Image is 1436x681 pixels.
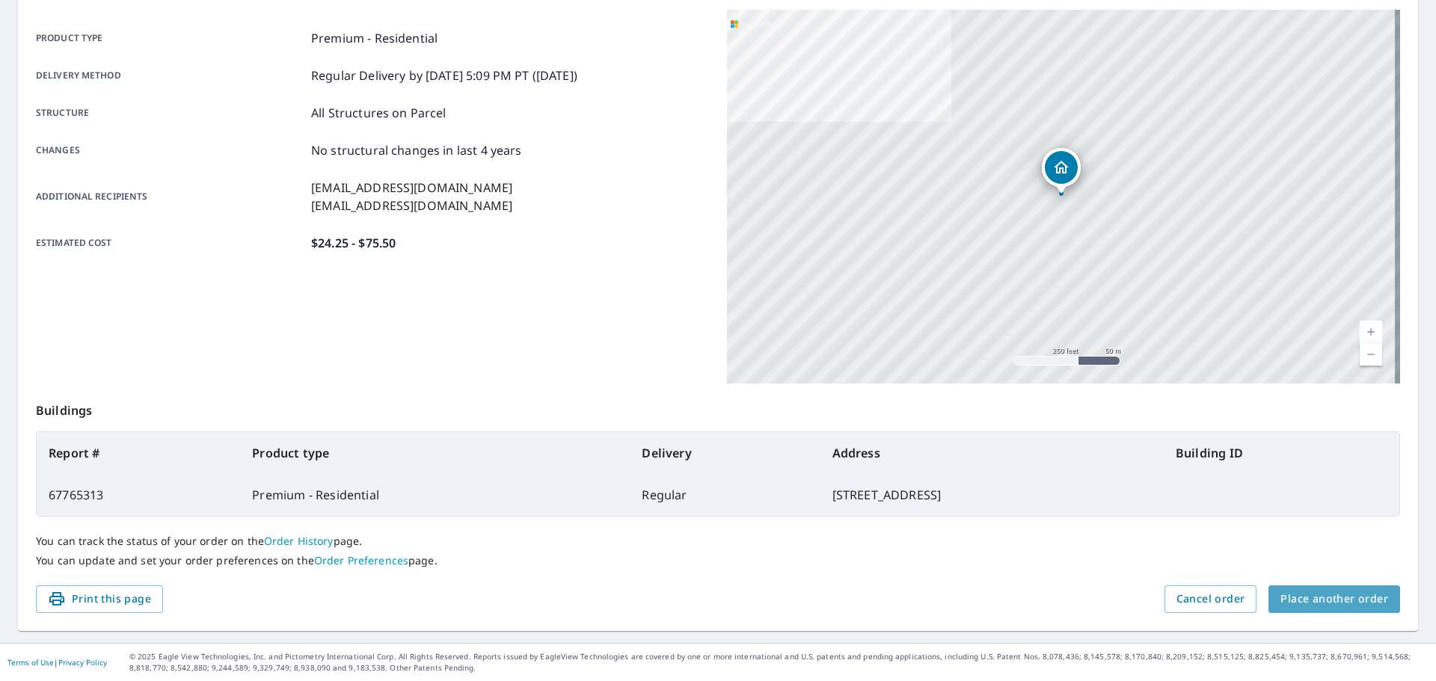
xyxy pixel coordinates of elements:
p: $24.25 - $75.50 [311,234,396,252]
button: Place another order [1268,585,1400,613]
th: Product type [240,432,630,474]
p: [EMAIL_ADDRESS][DOMAIN_NAME] [311,197,512,215]
td: Regular [630,474,820,516]
button: Print this page [36,585,163,613]
td: 67765313 [37,474,240,516]
p: Regular Delivery by [DATE] 5:09 PM PT ([DATE]) [311,67,577,84]
p: You can update and set your order preferences on the page. [36,554,1400,567]
th: Address [820,432,1164,474]
p: Changes [36,141,305,159]
p: | [7,658,107,667]
button: Cancel order [1165,585,1257,613]
a: Privacy Policy [58,657,107,668]
th: Delivery [630,432,820,474]
p: Product type [36,29,305,47]
p: [EMAIL_ADDRESS][DOMAIN_NAME] [311,179,512,197]
p: No structural changes in last 4 years [311,141,522,159]
td: [STREET_ADDRESS] [820,474,1164,516]
a: Order History [264,534,334,548]
a: Current Level 17, Zoom In [1360,321,1382,343]
span: Print this page [48,590,151,608]
td: Premium - Residential [240,474,630,516]
p: You can track the status of your order on the page. [36,534,1400,548]
th: Report # [37,432,240,474]
p: Delivery method [36,67,305,84]
th: Building ID [1164,432,1399,474]
span: Place another order [1280,590,1388,608]
div: Dropped pin, building 1, Residential property, 1920 17th St SW Akron, OH 44314 [1042,148,1081,194]
p: © 2025 Eagle View Technologies, Inc. and Pictometry International Corp. All Rights Reserved. Repo... [129,651,1429,674]
p: Estimated cost [36,234,305,252]
p: All Structures on Parcel [311,104,447,122]
p: Premium - Residential [311,29,438,47]
p: Additional recipients [36,179,305,215]
a: Order Preferences [314,553,408,567]
span: Cancel order [1176,590,1245,608]
p: Structure [36,104,305,122]
a: Current Level 17, Zoom Out [1360,343,1382,366]
p: Buildings [36,383,1400,431]
a: Terms of Use [7,657,54,668]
